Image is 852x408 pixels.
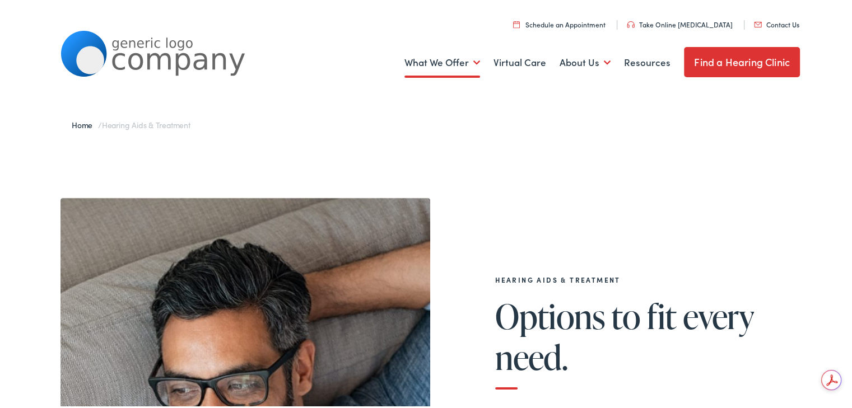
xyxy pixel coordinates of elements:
[560,40,611,81] a: About Us
[495,296,605,332] span: Options
[754,20,762,25] img: utility icon
[683,296,754,332] span: every
[404,40,480,81] a: What We Offer
[646,296,676,332] span: fit
[495,336,567,373] span: need.
[513,18,520,26] img: utility icon
[72,117,190,128] span: /
[72,117,98,128] a: Home
[495,274,764,282] h2: Hearing Aids & Treatment
[611,296,640,332] span: to
[624,40,671,81] a: Resources
[627,19,635,26] img: utility icon
[684,45,800,75] a: Find a Hearing Clinic
[513,17,606,27] a: Schedule an Appointment
[493,40,546,81] a: Virtual Care
[627,17,733,27] a: Take Online [MEDICAL_DATA]
[754,17,799,27] a: Contact Us
[102,117,190,128] span: Hearing Aids & Treatment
